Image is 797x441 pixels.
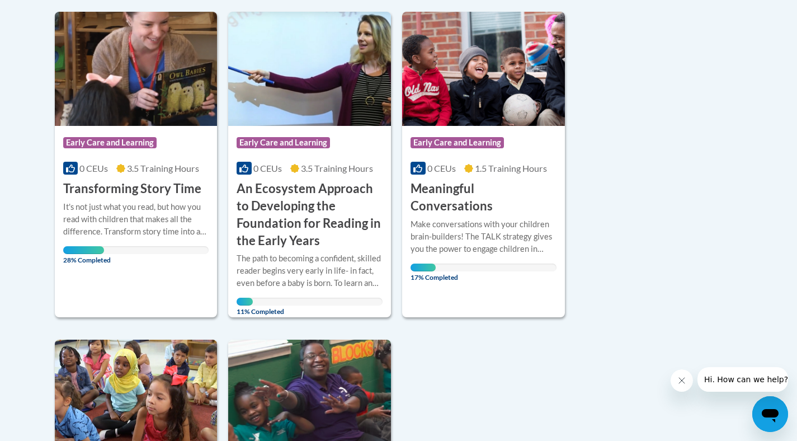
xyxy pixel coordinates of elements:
img: Course Logo [228,12,391,126]
span: 11% Completed [237,298,253,316]
iframe: Close message [671,369,693,392]
div: It's not just what you read, but how you read with children that makes all the difference. Transf... [63,201,209,238]
a: Course LogoEarly Care and Learning0 CEUs1.5 Training Hours Meaningful ConversationsMake conversat... [402,12,565,317]
span: 0 CEUs [253,163,282,173]
h3: Meaningful Conversations [411,180,557,215]
span: 0 CEUs [427,163,456,173]
div: Make conversations with your children brain-builders! The TALK strategy gives you the power to en... [411,218,557,255]
span: Early Care and Learning [237,137,330,148]
img: Course Logo [55,12,218,126]
span: 28% Completed [63,246,104,264]
iframe: Message from company [697,367,788,392]
span: 17% Completed [411,264,435,282]
span: 0 CEUs [79,163,108,173]
span: 3.5 Training Hours [127,163,199,173]
div: The path to becoming a confident, skilled reader begins very early in life- in fact, even before ... [237,252,383,289]
img: Course Logo [402,12,565,126]
h3: Transforming Story Time [63,180,201,198]
h3: An Ecosystem Approach to Developing the Foundation for Reading in the Early Years [237,180,383,249]
span: Early Care and Learning [63,137,157,148]
div: Your progress [237,298,253,306]
span: Early Care and Learning [411,137,504,148]
div: Your progress [63,246,104,254]
div: Your progress [411,264,435,271]
a: Course LogoEarly Care and Learning0 CEUs3.5 Training Hours Transforming Story TimeIt's not just w... [55,12,218,317]
span: 3.5 Training Hours [301,163,373,173]
a: Course LogoEarly Care and Learning0 CEUs3.5 Training Hours An Ecosystem Approach to Developing th... [228,12,391,317]
span: 1.5 Training Hours [475,163,547,173]
iframe: Button to launch messaging window [752,396,788,432]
